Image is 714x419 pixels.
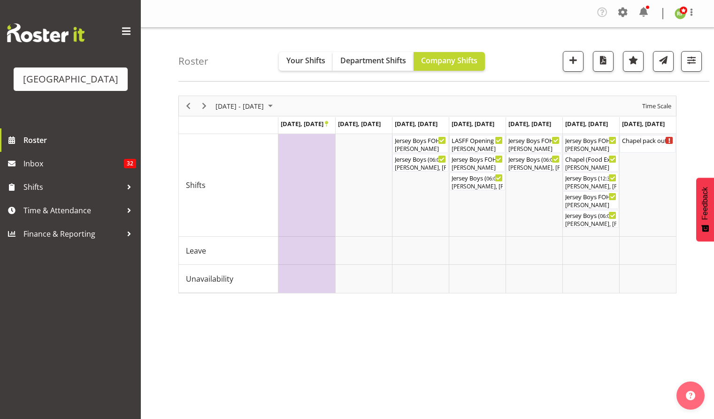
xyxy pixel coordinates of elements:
[178,96,676,293] div: Timeline Week of September 23, 2025
[565,135,616,145] div: Jersey Boys FOHM shift ( )
[563,210,619,228] div: Shifts"s event - Jersey Boys Begin From Saturday, September 27, 2025 at 6:00:00 PM GMT+12:00 Ends...
[196,96,212,116] div: Next
[395,154,446,164] div: Jersey Boys ( )
[452,120,494,128] span: [DATE], [DATE]
[563,135,619,153] div: Shifts"s event - Jersey Boys FOHM shift Begin From Saturday, September 27, 2025 at 11:45:00 AM GM...
[506,135,562,153] div: Shifts"s event - Jersey Boys FOHM shift Begin From Friday, September 26, 2025 at 5:15:00 PM GMT+1...
[278,134,676,293] table: Timeline Week of September 23, 2025
[563,51,583,72] button: Add a new shift
[392,154,448,172] div: Shifts"s event - Jersey Boys Begin From Wednesday, September 24, 2025 at 6:00:00 PM GMT+12:00 End...
[338,120,381,128] span: [DATE], [DATE]
[620,135,676,153] div: Shifts"s event - Chapel pack out Begin From Sunday, September 28, 2025 at 10:30:00 AM GMT+13:00 E...
[508,164,560,172] div: [PERSON_NAME], [PERSON_NAME], [PERSON_NAME], [PERSON_NAME], [PERSON_NAME], [PERSON_NAME], [PERSON...
[508,120,551,128] span: [DATE], [DATE]
[395,120,438,128] span: [DATE], [DATE]
[186,245,206,256] span: Leave
[340,55,406,66] span: Department Shifts
[565,210,616,220] div: Jersey Boys ( )
[565,120,608,128] span: [DATE], [DATE]
[198,100,211,112] button: Next
[333,52,414,71] button: Department Shifts
[186,180,206,191] span: Shifts
[452,135,503,145] div: LASFF Opening night (Film festival) Cargo Shed ( )
[179,237,278,265] td: Leave resource
[701,187,709,220] span: Feedback
[565,192,616,201] div: Jersey Boys FOHM shift ( )
[565,145,616,153] div: [PERSON_NAME]
[681,51,702,72] button: Filter Shifts
[23,203,122,217] span: Time & Attendance
[414,52,485,71] button: Company Shifts
[565,154,616,164] div: Chapel (Food Experience / Party) Cargo Shed ( )
[600,174,649,182] span: 12:30 PM - 04:30 PM
[180,96,196,116] div: Previous
[565,182,616,191] div: [PERSON_NAME], [PERSON_NAME], [PERSON_NAME], [PERSON_NAME], [PERSON_NAME], [PERSON_NAME], [PERSON...
[23,227,122,241] span: Finance & Reporting
[449,154,505,172] div: Shifts"s event - Jersey Boys FOHM shift Begin From Thursday, September 25, 2025 at 5:15:00 PM GMT...
[600,212,649,219] span: 06:00 PM - 11:59 PM
[686,391,695,400] img: help-xxl-2.png
[23,180,122,194] span: Shifts
[486,174,535,182] span: 06:00 PM - 10:10 PM
[452,154,503,164] div: Jersey Boys FOHM shift ( )
[23,157,124,171] span: Inbox
[286,55,325,66] span: Your Shifts
[7,23,84,42] img: Rosterit website logo
[421,55,477,66] span: Company Shifts
[622,120,665,128] span: [DATE], [DATE]
[543,156,592,163] span: 06:00 PM - 10:10 PM
[395,135,446,145] div: Jersey Boys FOHM shift ( )
[508,135,560,145] div: Jersey Boys FOHM shift ( )
[641,100,673,112] button: Time Scale
[508,154,560,164] div: Jersey Boys ( )
[641,100,672,112] span: Time Scale
[23,72,118,86] div: [GEOGRAPHIC_DATA]
[178,56,208,67] h4: Roster
[395,145,446,153] div: [PERSON_NAME]
[449,172,505,190] div: Shifts"s event - Jersey Boys Begin From Thursday, September 25, 2025 at 6:00:00 PM GMT+12:00 Ends...
[179,134,278,237] td: Shifts resource
[186,273,233,284] span: Unavailability
[565,201,616,209] div: [PERSON_NAME]
[452,182,503,191] div: [PERSON_NAME], [PERSON_NAME], [PERSON_NAME], [PERSON_NAME], [PERSON_NAME], [PERSON_NAME], [PERSON...
[506,154,562,172] div: Shifts"s event - Jersey Boys Begin From Friday, September 26, 2025 at 6:00:00 PM GMT+12:00 Ends A...
[593,51,614,72] button: Download a PDF of the roster according to the set date range.
[653,51,674,72] button: Send a list of all shifts for the selected filtered period to all rostered employees.
[565,220,616,228] div: [PERSON_NAME], [PERSON_NAME], [PERSON_NAME], [PERSON_NAME], [PERSON_NAME], [PERSON_NAME], [PERSON...
[508,145,560,153] div: [PERSON_NAME]
[563,154,619,172] div: Shifts"s event - Chapel (Food Experience / Party) Cargo Shed Begin From Saturday, September 27, 2...
[392,135,448,153] div: Shifts"s event - Jersey Boys FOHM shift Begin From Wednesday, September 24, 2025 at 5:15:00 PM GM...
[452,164,503,172] div: [PERSON_NAME]
[124,159,136,168] span: 32
[565,173,616,182] div: Jersey Boys ( )
[215,100,265,112] span: [DATE] - [DATE]
[452,173,503,182] div: Jersey Boys ( )
[214,100,277,112] button: September 22 - 28, 2025
[563,172,619,190] div: Shifts"s event - Jersey Boys Begin From Saturday, September 27, 2025 at 12:30:00 PM GMT+12:00 End...
[430,156,478,163] span: 06:00 PM - 10:10 PM
[623,51,644,72] button: Highlight an important date within the roster.
[395,164,446,172] div: [PERSON_NAME], [PERSON_NAME], [PERSON_NAME], [PERSON_NAME], [PERSON_NAME], [PERSON_NAME], [PERSON...
[622,135,673,145] div: Chapel pack out ( )
[23,133,136,147] span: Roster
[565,164,616,172] div: [PERSON_NAME]
[675,8,686,19] img: richard-freeman9074.jpg
[563,191,619,209] div: Shifts"s event - Jersey Boys FOHM shift Begin From Saturday, September 27, 2025 at 5:15:00 PM GMT...
[182,100,195,112] button: Previous
[452,145,503,153] div: [PERSON_NAME]
[449,135,505,153] div: Shifts"s event - LASFF Opening night (Film festival) Cargo Shed Begin From Thursday, September 25...
[696,178,714,241] button: Feedback - Show survey
[179,265,278,293] td: Unavailability resource
[281,120,328,128] span: [DATE], [DATE]
[279,52,333,71] button: Your Shifts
